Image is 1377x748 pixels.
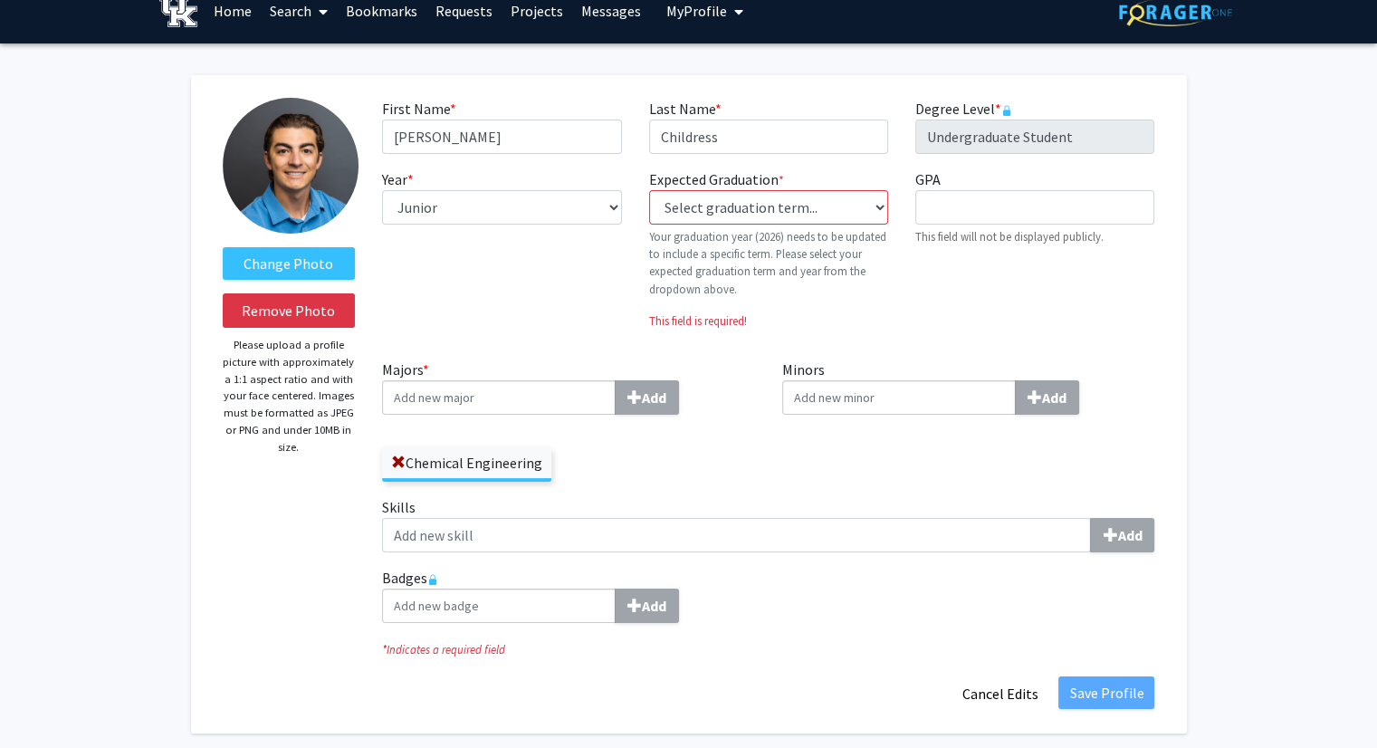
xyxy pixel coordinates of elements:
[642,388,666,407] b: Add
[1117,526,1142,544] b: Add
[223,247,356,280] label: ChangeProfile Picture
[782,380,1016,415] input: MinorsAdd
[223,293,356,328] button: Remove Photo
[649,312,888,330] p: This field is required!
[14,666,77,734] iframe: Chat
[382,641,1154,658] i: Indicates a required field
[223,98,359,234] img: Profile Picture
[950,676,1049,711] button: Cancel Edits
[382,168,414,190] label: Year
[1001,105,1012,116] svg: This information is provided and automatically updated by the University of Kentucky and is not e...
[223,337,356,456] p: Please upload a profile picture with approximately a 1:1 aspect ratio and with your face centered...
[615,589,679,623] button: Badges
[382,380,616,415] input: Majors*Add
[782,359,1155,415] label: Minors
[649,98,722,120] label: Last Name
[1015,380,1079,415] button: Minors
[382,447,551,478] label: Chemical Engineering
[1090,518,1154,552] button: Skills
[649,228,888,298] p: Your graduation year (2026) needs to be updated to include a specific term. Please select your ex...
[666,2,727,20] span: My Profile
[382,496,1154,552] label: Skills
[382,567,1154,623] label: Badges
[1058,676,1154,709] button: Save Profile
[642,597,666,615] b: Add
[382,518,1091,552] input: SkillsAdd
[382,589,616,623] input: BadgesAdd
[382,98,456,120] label: First Name
[1042,388,1066,407] b: Add
[915,98,1012,120] label: Degree Level
[382,359,755,415] label: Majors
[915,229,1104,244] small: This field will not be displayed publicly.
[615,380,679,415] button: Majors*
[915,168,941,190] label: GPA
[649,168,784,190] label: Expected Graduation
